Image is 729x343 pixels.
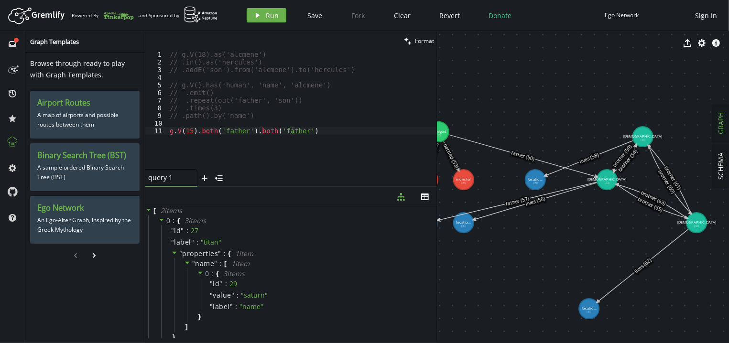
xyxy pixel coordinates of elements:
div: 2 [145,58,168,66]
span: SCHEMA [717,153,726,180]
span: : [237,291,239,300]
div: 6 [145,89,168,96]
span: Format [415,37,434,45]
span: : [173,216,175,225]
span: 3 item s [185,216,206,225]
div: 3 [145,66,168,74]
span: properties [183,249,218,258]
span: : [225,279,227,288]
text: father (57) [505,195,530,207]
span: 1 item [236,249,254,258]
span: [ [225,259,227,268]
span: : [197,238,199,247]
span: " [220,279,223,288]
tspan: (45) [587,310,591,314]
button: Format [401,31,437,51]
tspan: [DEMOGRAPHIC_DATA] [677,220,716,225]
div: 11 [145,127,168,135]
span: [ [153,206,156,215]
span: GRAPH [717,113,726,135]
span: id [213,279,220,288]
span: Fork [352,11,365,20]
span: : [236,302,238,311]
button: Save [301,8,330,22]
span: 0 [166,216,171,225]
tspan: (33) [605,181,609,185]
span: Sign In [695,11,717,20]
span: Graph Templates [30,37,79,46]
span: label [174,238,192,247]
div: 27 [191,226,198,235]
div: Powered By [72,7,134,24]
div: Ego Network [605,11,639,19]
div: 1 [145,51,168,58]
span: " name " [240,302,264,311]
p: An Ego-Alter Graph, inspired by the Greek Mythology [37,213,132,237]
tspan: (15) [436,133,441,137]
span: " [231,290,235,300]
tspan: [DEMOGRAPHIC_DATA] [588,177,626,182]
span: name [196,259,215,268]
span: Run [266,11,279,20]
span: Donate [489,11,512,20]
span: { [216,269,218,278]
div: 29 [229,279,237,288]
span: 0 [205,269,209,278]
button: Run [247,8,286,22]
tspan: locatio... [528,177,543,182]
span: id [174,226,181,235]
button: Revert [433,8,468,22]
span: " saturn " [241,290,268,300]
button: Sign In [690,8,722,22]
span: Clear [394,11,411,20]
h3: Airport Routes [37,98,132,108]
span: " [210,279,213,288]
div: 9 [145,112,168,119]
div: 10 [145,119,168,127]
span: " [181,226,185,235]
text: father (50) [510,149,535,162]
span: " [215,259,218,268]
span: } [171,332,175,341]
span: } [197,312,201,321]
span: { [177,216,180,225]
span: { [228,249,231,258]
span: Browse through ready to play with Graph Templates. [30,59,125,79]
div: 8 [145,104,168,112]
span: Revert [440,11,460,20]
span: 3 item s [223,269,245,278]
tspan: (39) [533,181,538,185]
p: A sample ordered Binary Search Tree (BST) [37,161,132,184]
span: value [213,291,232,300]
tspan: (24) [461,181,466,185]
span: : [212,269,214,278]
span: " [191,237,195,247]
span: 1 item [232,259,250,268]
h3: Ego Network [37,203,132,213]
span: Save [308,11,323,20]
span: " [218,249,222,258]
div: and Sponsored by [139,6,218,24]
div: 7 [145,96,168,104]
tspan: [DEMOGRAPHIC_DATA] [623,134,662,139]
p: A map of airports and possible routes between them [37,108,132,132]
span: : [224,249,226,258]
tspan: demigod [431,129,446,134]
button: Clear [387,8,418,22]
span: " [210,302,213,311]
button: Donate [482,8,519,22]
span: " [171,226,174,235]
span: ] [184,322,188,331]
span: : [186,226,188,235]
span: " [230,302,233,311]
span: query 1 [148,173,186,182]
span: 2 item s [161,206,182,215]
span: label [213,302,230,311]
div: 5 [145,81,168,89]
span: " [179,249,183,258]
div: 4 [145,74,168,81]
tspan: (36) [641,138,645,142]
tspan: (42) [694,224,699,228]
span: " [210,290,213,300]
span: " titan " [201,237,222,247]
